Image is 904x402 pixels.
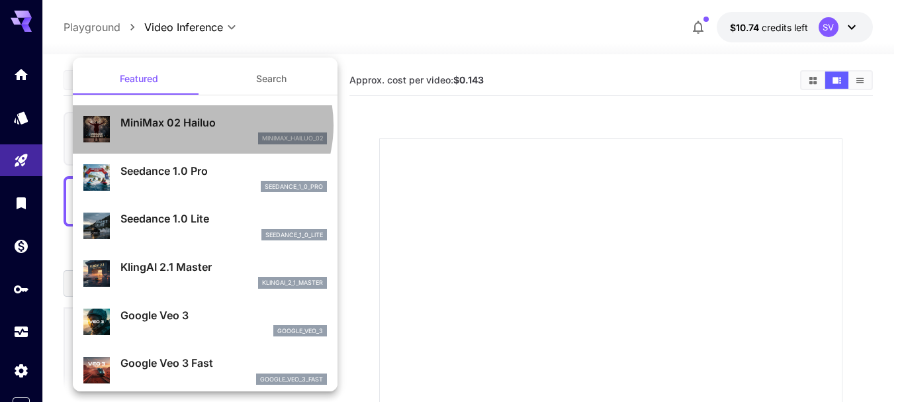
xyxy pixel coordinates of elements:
div: Seedance 1.0 Proseedance_1_0_pro [83,158,327,198]
p: KlingAI 2.1 Master [120,259,327,275]
p: Seedance 1.0 Pro [120,163,327,179]
p: seedance_1_0_lite [265,230,323,240]
p: minimax_hailuo_02 [262,134,323,143]
p: klingai_2_1_master [262,278,323,287]
p: seedance_1_0_pro [265,182,323,191]
div: KlingAI 2.1 Masterklingai_2_1_master [83,254,327,294]
div: Google Veo 3google_veo_3 [83,302,327,342]
div: Seedance 1.0 Liteseedance_1_0_lite [83,205,327,246]
p: MiniMax 02 Hailuo [120,115,327,130]
button: Search [205,63,338,95]
div: Google Veo 3 Fastgoogle_veo_3_fast [83,350,327,390]
div: MiniMax 02 Hailuominimax_hailuo_02 [83,109,327,150]
p: Seedance 1.0 Lite [120,211,327,226]
button: Featured [73,63,205,95]
p: google_veo_3 [277,327,323,336]
p: Google Veo 3 Fast [120,355,327,371]
p: Google Veo 3 [120,307,327,323]
p: google_veo_3_fast [260,375,323,384]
